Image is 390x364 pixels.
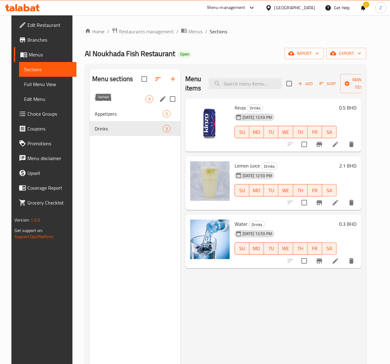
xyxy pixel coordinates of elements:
[207,4,245,11] div: Menu-management
[185,74,201,93] h2: Menu items
[119,28,174,35] span: Restaurants management
[27,36,72,43] span: Branches
[339,103,356,112] h6: 0.5 BHD
[261,163,277,170] div: Drinks
[14,216,30,224] span: Version:
[308,184,322,196] button: FR
[296,79,315,89] span: Add item
[14,233,54,241] a: Support.OpsPlatform
[322,126,337,138] button: SA
[240,114,274,120] span: [DATE] 12:53 PM
[322,184,337,196] button: SA
[14,226,43,234] span: Get support on:
[344,137,359,152] button: delete
[326,48,366,59] button: export
[188,28,203,35] span: Menus
[344,254,359,268] button: delete
[285,48,324,59] button: import
[266,244,276,253] span: TU
[380,4,382,11] span: Z
[158,94,167,104] button: edit
[24,66,72,73] span: Sections
[95,125,163,132] span: Drinks
[190,220,230,259] img: Water
[85,28,105,35] a: Home
[315,79,340,89] span: Sort items
[247,105,263,112] span: Drinks
[325,244,334,253] span: SA
[14,180,76,195] a: Coverage Report
[252,186,261,195] span: MO
[264,126,278,138] button: TU
[146,96,153,102] span: 9
[283,77,296,90] span: Select section
[85,27,366,35] nav: breadcrumb
[297,80,314,87] span: Add
[240,231,274,237] span: [DATE] 12:53 PM
[344,195,359,210] button: delete
[138,72,151,85] span: Select all sections
[90,92,180,106] div: Seafood9edit
[31,216,40,224] span: 1.0.0
[264,184,278,196] button: TU
[318,79,338,89] button: Sort
[14,151,76,166] a: Menu disclaimer
[296,244,305,253] span: TH
[178,52,192,57] span: Open
[163,125,170,132] div: items
[27,125,72,132] span: Coupons
[325,186,334,195] span: SA
[235,161,260,170] span: Lemon Juice
[298,196,311,209] span: Select to update
[249,126,264,138] button: MO
[293,126,308,138] button: TH
[27,21,72,29] span: Edit Restaurant
[176,28,179,35] li: /
[249,221,265,228] div: Drinks
[281,244,290,253] span: WE
[293,184,308,196] button: TH
[27,140,72,147] span: Promotions
[237,128,247,137] span: SU
[252,244,261,253] span: MO
[14,166,76,180] a: Upsell
[310,244,320,253] span: FR
[325,128,334,137] span: SA
[278,184,293,196] button: WE
[261,163,277,170] span: Drinks
[319,80,336,87] span: Sort
[293,242,308,255] button: TH
[14,18,76,32] a: Edit Restaurant
[14,106,76,121] a: Choice Groups
[92,74,133,84] h2: Menu sections
[151,72,166,86] span: Sort sections
[264,242,278,255] button: TU
[163,111,170,117] span: 5
[331,50,361,57] span: export
[210,28,227,35] span: Sections
[312,137,327,152] button: Branch-specific-item
[90,106,180,121] div: Appetizers5
[289,50,319,57] span: import
[235,126,249,138] button: SU
[310,128,320,137] span: FR
[252,128,261,137] span: MO
[235,219,248,229] span: Water
[190,161,230,201] img: Lemon Juice
[29,51,72,58] span: Menus
[95,110,163,118] div: Appetizers
[345,76,377,91] span: Manage items
[27,199,72,206] span: Grocery Checklist
[308,126,322,138] button: FR
[14,195,76,210] a: Grocery Checklist
[178,51,192,58] div: Open
[235,184,249,196] button: SU
[19,62,76,77] a: Sections
[163,110,170,118] div: items
[205,28,207,35] li: /
[339,220,356,228] h6: 0.3 BHD
[166,72,180,86] button: Add section
[278,242,293,255] button: WE
[181,27,203,35] a: Menus
[340,74,382,93] button: Manage items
